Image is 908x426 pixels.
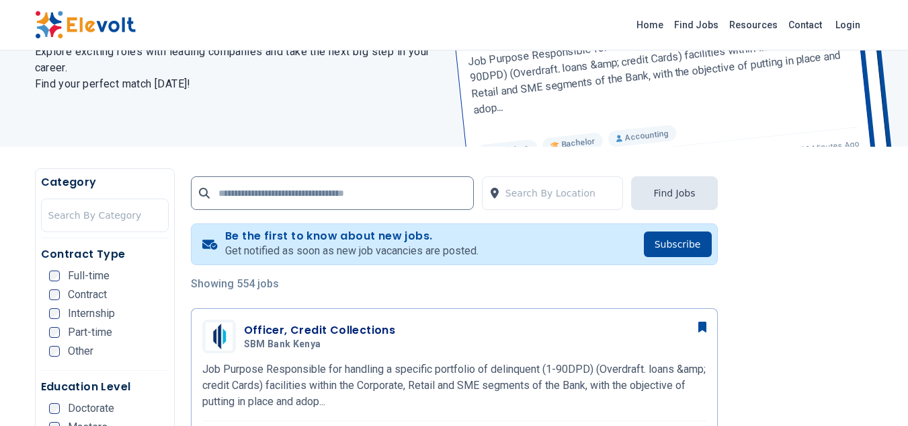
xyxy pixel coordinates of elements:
a: Login [827,11,868,38]
span: Other [68,346,93,357]
a: Home [631,14,669,36]
input: Other [49,346,60,357]
input: Full-time [49,271,60,281]
input: Internship [49,308,60,319]
button: Find Jobs [631,176,717,210]
h5: Education Level [41,379,169,395]
span: Contract [68,289,107,300]
p: Get notified as soon as new job vacancies are posted. [225,243,479,259]
h5: Contract Type [41,246,169,262]
span: SBM Bank Kenya [244,339,321,351]
span: Doctorate [68,403,114,414]
p: Job Purpose Responsible for handling a specific portfolio of delinquent (1-90DPD) (Overdraft. loa... [202,361,706,410]
h3: Officer, Credit Collections [244,322,396,339]
a: Resources [724,14,783,36]
span: Full-time [68,271,110,281]
h2: Explore exciting roles with leading companies and take the next big step in your career. Find you... [35,44,438,92]
a: Find Jobs [669,14,724,36]
span: Internship [68,308,115,319]
input: Part-time [49,327,60,338]
iframe: Chat Widget [841,361,908,426]
a: Contact [783,14,827,36]
input: Doctorate [49,403,60,414]
span: Part-time [68,327,112,338]
h4: Be the first to know about new jobs. [225,229,479,243]
input: Contract [49,289,60,300]
img: Elevolt [35,11,136,39]
button: Subscribe [644,232,712,257]
h5: Category [41,174,169,190]
img: SBM Bank Kenya [206,322,233,351]
p: Showing 554 jobs [191,276,718,292]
